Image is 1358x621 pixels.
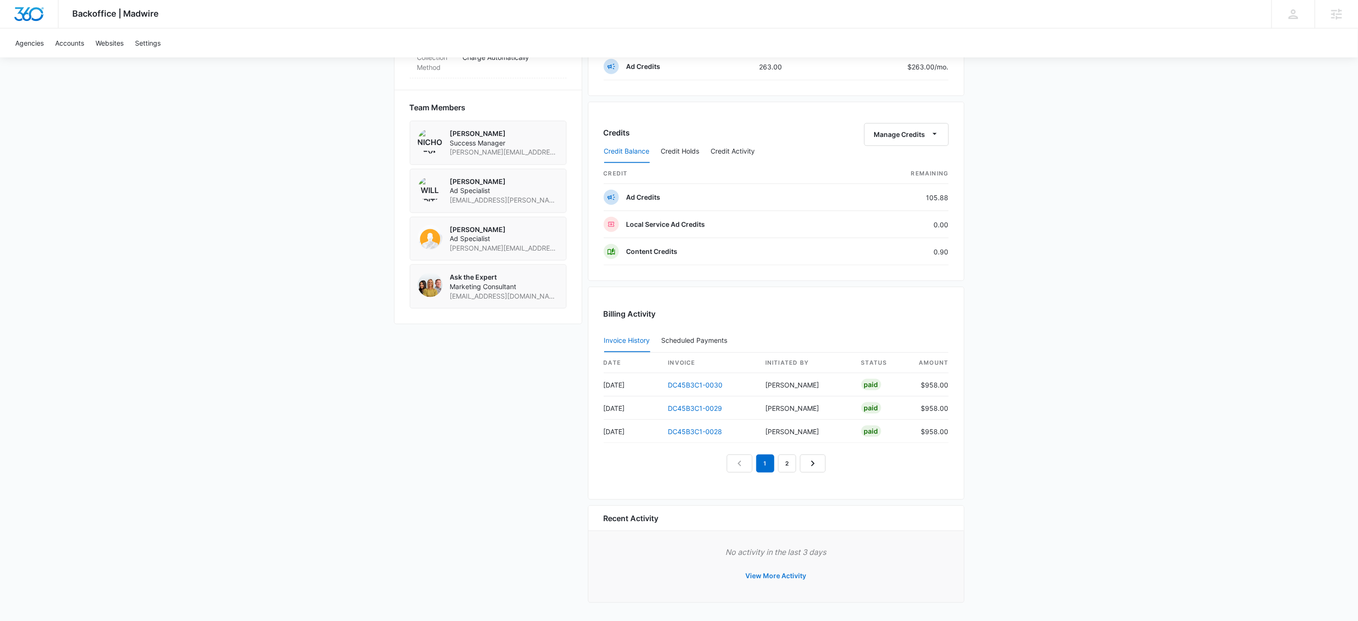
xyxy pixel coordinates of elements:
[418,272,443,297] img: Ask the Expert
[778,455,796,473] a: Page 2
[756,455,774,473] em: 1
[848,164,949,184] th: Remaining
[418,225,443,250] img: kyl Davis
[661,353,758,373] th: invoice
[848,184,949,211] td: 105.88
[758,373,854,397] td: [PERSON_NAME]
[626,193,661,202] p: Ad Credits
[661,140,700,163] button: Credit Holds
[417,52,455,72] dt: Collection Method
[450,272,559,282] p: Ask the Expert
[450,225,559,234] p: [PERSON_NAME]
[604,330,650,352] button: Invoice History
[758,397,854,420] td: [PERSON_NAME]
[864,123,949,146] button: Manage Credits
[911,397,949,420] td: $958.00
[604,373,661,397] td: [DATE]
[711,140,755,163] button: Credit Activity
[935,63,949,71] span: /mo.
[800,455,826,473] a: Next Page
[604,353,661,373] th: date
[450,243,559,253] span: [PERSON_NAME][EMAIL_ADDRESS][DOMAIN_NAME]
[410,47,567,78] div: Collection MethodCharge Automatically
[604,546,949,558] p: No activity in the last 3 days
[90,29,129,58] a: Websites
[450,234,559,243] span: Ad Specialist
[604,397,661,420] td: [DATE]
[129,29,166,58] a: Settings
[604,420,661,443] td: [DATE]
[668,404,722,412] a: DC45B3C1-0029
[450,195,559,205] span: [EMAIL_ADDRESS][PERSON_NAME][DOMAIN_NAME]
[751,53,833,80] td: 263.00
[604,513,659,524] h6: Recent Activity
[861,426,881,437] div: Paid
[736,564,816,587] button: View More Activity
[450,282,559,291] span: Marketing Consultant
[450,291,559,301] span: [EMAIL_ADDRESS][DOMAIN_NAME]
[626,247,678,256] p: Content Credits
[626,62,661,71] p: Ad Credits
[668,427,722,436] a: DC45B3C1-0028
[450,147,559,157] span: [PERSON_NAME][EMAIL_ADDRESS][PERSON_NAME][DOMAIN_NAME]
[418,129,443,154] img: Nicholas Geymann
[626,220,705,229] p: Local Service Ad Credits
[848,238,949,265] td: 0.90
[604,140,650,163] button: Credit Balance
[662,337,732,344] div: Scheduled Payments
[450,177,559,186] p: [PERSON_NAME]
[418,177,443,202] img: Will Fritz
[758,353,854,373] th: Initiated By
[911,353,949,373] th: amount
[604,127,630,138] h3: Credits
[10,29,49,58] a: Agencies
[604,308,949,320] h3: Billing Activity
[668,381,723,389] a: DC45B3C1-0030
[911,420,949,443] td: $958.00
[911,373,949,397] td: $958.00
[861,402,881,414] div: Paid
[410,102,466,113] span: Team Members
[727,455,826,473] nav: Pagination
[904,62,949,72] p: $263.00
[861,379,881,390] div: Paid
[450,129,559,138] p: [PERSON_NAME]
[848,211,949,238] td: 0.00
[73,9,159,19] span: Backoffice | Madwire
[758,420,854,443] td: [PERSON_NAME]
[450,186,559,195] span: Ad Specialist
[854,353,911,373] th: status
[49,29,90,58] a: Accounts
[604,164,848,184] th: credit
[450,138,559,148] span: Success Manager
